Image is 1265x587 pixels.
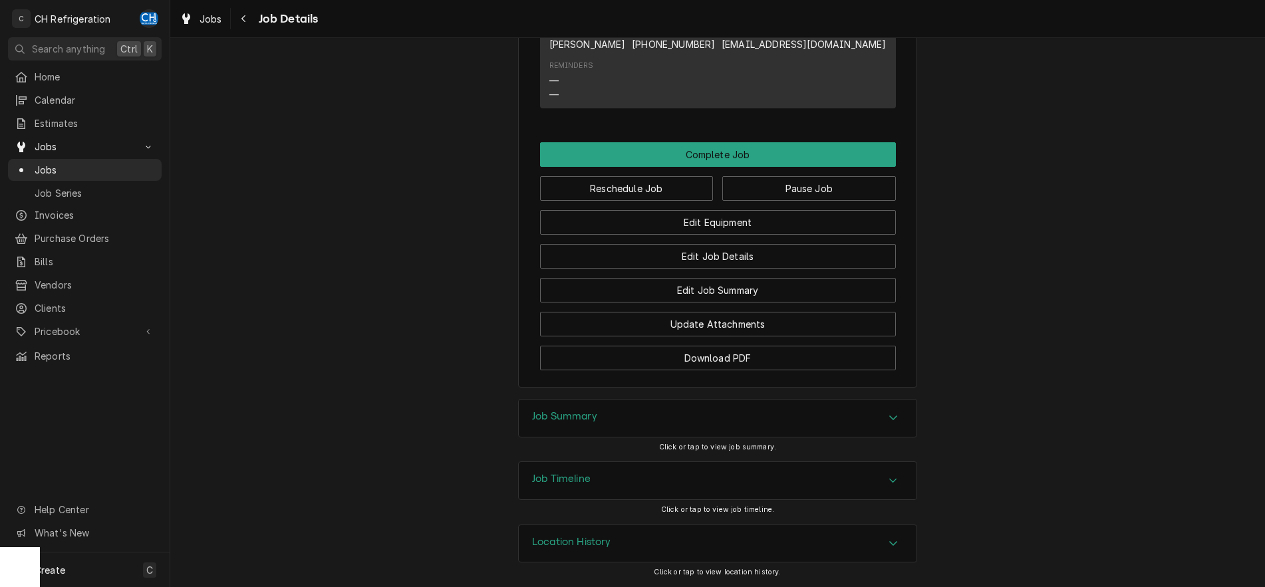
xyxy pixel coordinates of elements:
span: Help Center [35,503,154,517]
span: Pricebook [35,324,135,338]
div: Button Group Row [540,235,896,269]
a: Vendors [8,274,162,296]
div: Reminders [549,60,593,71]
div: — [549,88,559,102]
span: Search anything [32,42,105,56]
span: Ctrl [120,42,138,56]
div: [PERSON_NAME] [549,37,626,51]
span: C [146,563,153,577]
span: Jobs [200,12,222,26]
span: Clients [35,301,155,315]
span: Estimates [35,116,155,130]
span: Calendar [35,93,155,107]
span: Click or tap to view location history. [654,568,781,576]
div: Contact [540,17,896,108]
span: Reports [35,349,155,363]
span: Jobs [35,140,135,154]
a: Reports [8,345,162,367]
span: Job Series [35,186,155,200]
a: Estimates [8,112,162,134]
a: Go to Pricebook [8,320,162,342]
button: Accordion Details Expand Trigger [519,400,916,437]
a: Clients [8,297,162,319]
div: Accordion Header [519,462,916,499]
div: Accordion Header [519,525,916,562]
div: CH Refrigeration [35,12,111,26]
div: Button Group Row [540,302,896,336]
div: Button Group Row [540,269,896,302]
button: Accordion Details Expand Trigger [519,462,916,499]
button: Complete Job [540,142,896,167]
a: [PHONE_NUMBER] [632,39,715,50]
h3: Job Summary [532,410,597,423]
button: Search anythingCtrlK [8,37,162,60]
a: Jobs [8,159,162,181]
a: Jobs [174,8,227,30]
div: Job Timeline [518,461,917,500]
div: Button Group [540,142,896,370]
button: Navigate back [233,8,255,29]
a: Bills [8,251,162,273]
a: Home [8,66,162,88]
span: K [147,42,153,56]
a: Job Series [8,182,162,204]
span: Click or tap to view job timeline. [661,505,774,514]
button: Edit Job Details [540,244,896,269]
button: Edit Job Summary [540,278,896,302]
h3: Job Timeline [532,473,591,485]
h3: Location History [532,536,611,548]
div: Location History [518,525,917,563]
span: Jobs [35,163,155,177]
button: Download PDF [540,346,896,370]
span: What's New [35,526,154,540]
a: Go to What's New [8,522,162,544]
span: Home [35,70,155,84]
a: Go to Help Center [8,499,162,521]
button: Edit Equipment [540,210,896,235]
button: Reschedule Job [540,176,714,201]
span: Click or tap to view job summary. [659,443,776,451]
div: Button Group Row [540,142,896,167]
div: Client Contact [540,5,896,114]
span: Bills [35,255,155,269]
span: Vendors [35,278,155,292]
div: Client Contact List [540,17,896,114]
button: Update Attachments [540,312,896,336]
div: Chris Hiraga's Avatar [140,9,158,28]
div: Phone [632,25,715,51]
div: Button Group Row [540,167,896,201]
div: Button Group Row [540,201,896,235]
div: Button Group Row [540,336,896,370]
div: Email [722,25,886,51]
a: Invoices [8,204,162,226]
div: CH [140,9,158,28]
div: Job Summary [518,399,917,437]
button: Accordion Details Expand Trigger [519,525,916,562]
button: Pause Job [722,176,896,201]
span: Create [35,564,65,576]
div: — [549,74,559,88]
div: C [12,9,31,28]
span: Invoices [35,208,155,222]
div: Reminders [549,60,593,101]
div: Accordion Header [519,400,916,437]
a: Go to Jobs [8,136,162,158]
span: Purchase Orders [35,231,155,245]
a: Calendar [8,89,162,111]
span: Job Details [255,10,319,28]
a: Purchase Orders [8,227,162,249]
div: Name [549,25,626,51]
a: [EMAIL_ADDRESS][DOMAIN_NAME] [722,39,886,50]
